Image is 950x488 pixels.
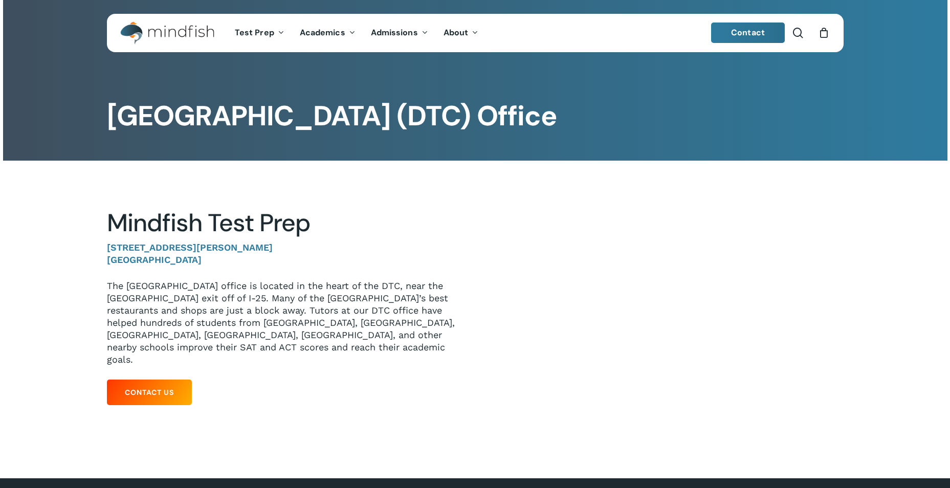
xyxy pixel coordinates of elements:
span: Test Prep [235,27,274,38]
a: Test Prep [227,29,292,37]
span: Academics [300,27,345,38]
strong: [STREET_ADDRESS][PERSON_NAME] [107,242,273,253]
span: Admissions [371,27,418,38]
a: About [436,29,487,37]
p: The [GEOGRAPHIC_DATA] office is located in the heart of the DTC, near the [GEOGRAPHIC_DATA] exit ... [107,280,460,366]
h2: Mindfish Test Prep [107,208,460,238]
header: Main Menu [107,14,844,52]
nav: Main Menu [227,14,486,52]
a: Admissions [363,29,436,37]
a: Cart [819,27,830,38]
h1: [GEOGRAPHIC_DATA] (DTC) Office [107,100,843,132]
span: About [444,27,469,38]
span: Contact [731,27,765,38]
strong: [GEOGRAPHIC_DATA] [107,254,202,265]
a: Academics [292,29,363,37]
a: Contact [711,23,785,43]
a: Contact Us [107,380,192,405]
span: Contact Us [125,387,174,397]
